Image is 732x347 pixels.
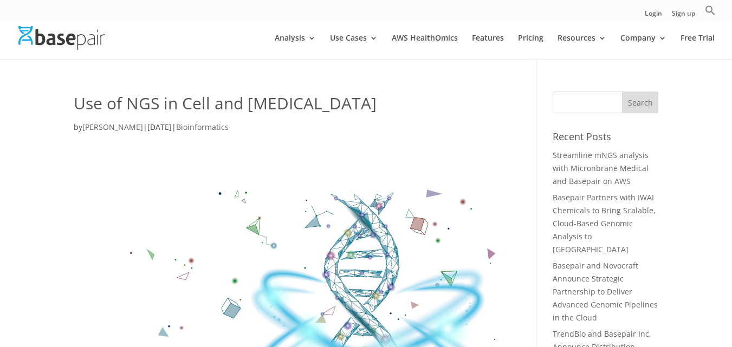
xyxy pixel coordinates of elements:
a: Analysis [275,34,316,60]
a: Basepair Partners with IWAI Chemicals to Bring Scalable, Cloud-Based Genomic Analysis to [GEOGRAP... [553,192,656,254]
img: Basepair [18,26,105,49]
a: Basepair and Novocraft Announce Strategic Partnership to Deliver Advanced Genomic Pipelines in th... [553,260,658,322]
span: [DATE] [147,122,172,132]
input: Search [622,91,659,113]
h1: Use of NGS in Cell and [MEDICAL_DATA] [74,91,504,121]
a: Sign up [672,10,695,22]
a: Free Trial [681,34,715,60]
a: Bioinformatics [176,122,229,132]
a: Resources [558,34,606,60]
svg: Search [705,5,716,16]
a: [PERSON_NAME] [82,122,143,132]
a: Company [620,34,666,60]
p: by | | [74,121,504,142]
h4: Recent Posts [553,129,658,149]
a: Streamline mNGS analysis with Micronbrane Medical and Basepair on AWS [553,150,649,186]
a: Use Cases [330,34,378,60]
a: Features [472,34,504,60]
a: AWS HealthOmics [392,34,458,60]
a: Login [645,10,662,22]
a: Pricing [518,34,543,60]
a: Search Icon Link [705,5,716,22]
